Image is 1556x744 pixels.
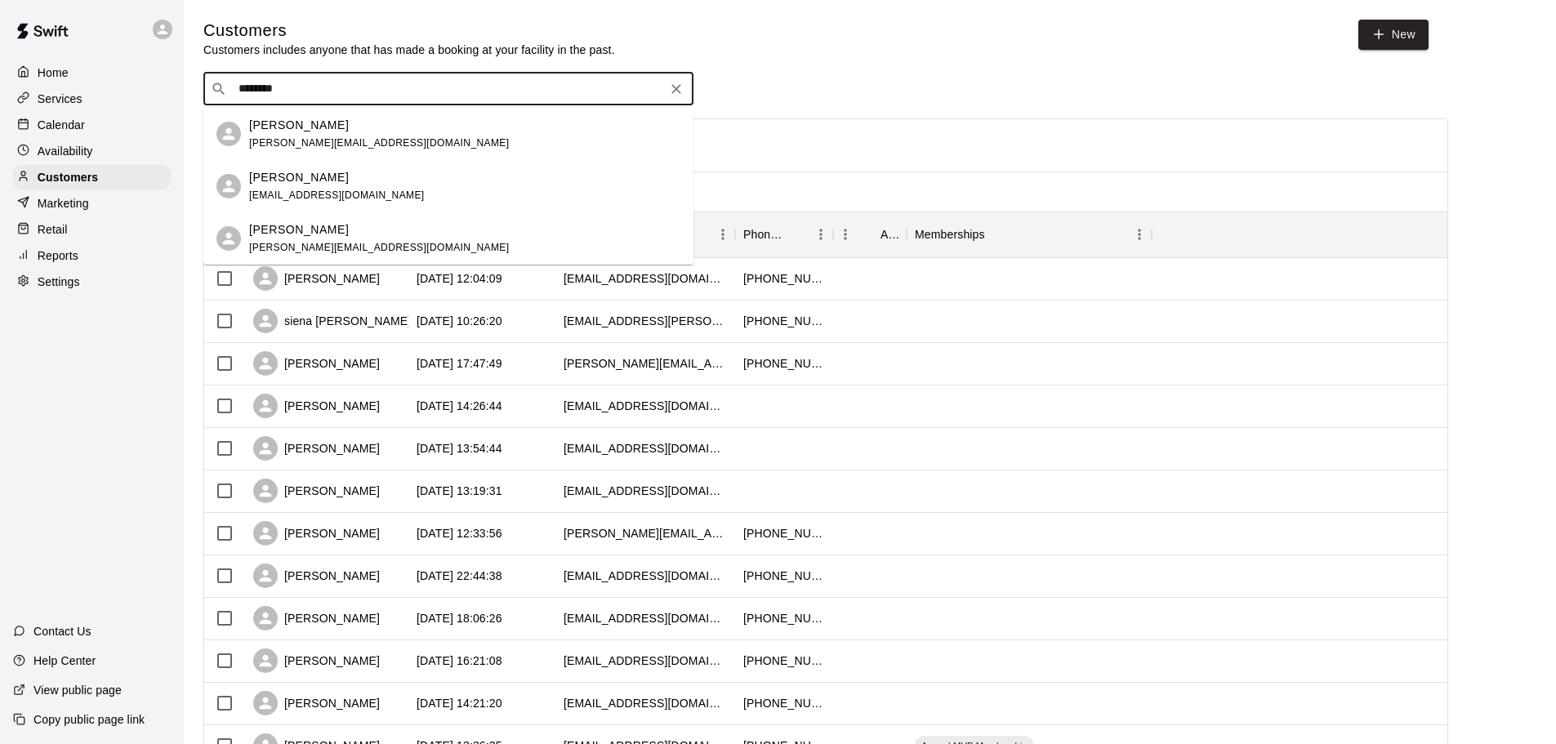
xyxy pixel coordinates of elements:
div: [PERSON_NAME] [253,351,380,376]
div: [PERSON_NAME] [253,394,380,418]
div: [PERSON_NAME] [253,564,380,588]
div: Shana Saunders [216,174,241,198]
div: +14802058012 [743,653,825,669]
div: bryan.morrison@mtgprosinc.com [564,355,727,372]
a: Reports [13,243,171,268]
div: 2025-08-16 17:47:49 [417,355,502,372]
button: Menu [1127,222,1152,247]
p: Services [38,91,82,107]
div: Phone Number [743,212,786,257]
a: New [1358,20,1429,50]
div: hetzert17@yahoo.com [564,653,727,669]
a: Services [13,87,171,111]
div: [PERSON_NAME] [253,521,380,546]
button: Menu [711,222,735,247]
p: Settings [38,274,80,290]
div: Phone Number [735,212,833,257]
div: 2025-08-17 10:26:20 [417,313,502,329]
div: Age [833,212,907,257]
div: 2025-08-12 14:21:20 [417,695,502,711]
p: Retail [38,221,68,238]
div: +14802412979 [743,695,825,711]
div: 2025-08-14 18:06:26 [417,610,502,626]
button: Sort [985,223,1008,246]
a: Marketing [13,191,171,216]
div: slamvan@hotmail.com [564,270,727,287]
a: Customers [13,165,171,189]
div: +14802011804 [743,610,825,626]
div: 2025-08-15 12:33:56 [417,525,502,541]
div: kmichalowski1024@gmail.com [564,483,727,499]
p: Marketing [38,195,89,212]
a: Settings [13,270,171,294]
div: Memberships [907,212,1152,257]
div: +18592217566 [743,525,825,541]
div: smorales1@mac.com [564,610,727,626]
div: Search customers by name or email [203,73,693,105]
a: Home [13,60,171,85]
div: +16027695392 [743,313,825,329]
div: 2025-08-16 13:19:31 [417,483,502,499]
p: [PERSON_NAME] [249,117,349,134]
div: siena.meraz@gmail.com [564,313,727,329]
a: Availability [13,139,171,163]
h5: Customers [203,20,615,42]
div: Age [881,212,898,257]
div: [PERSON_NAME] [253,648,380,673]
p: Availability [38,143,93,159]
p: Copy public page link [33,711,145,728]
button: Menu [833,222,858,247]
div: [PERSON_NAME] [253,691,380,715]
p: Help Center [33,653,96,669]
p: [PERSON_NAME] [249,169,349,186]
div: [PERSON_NAME] [253,266,380,291]
p: [PERSON_NAME] [249,221,349,238]
a: Calendar [13,113,171,137]
p: View public page [33,682,122,698]
div: wetherellw@gmail.com [564,695,727,711]
div: +16027059265 [743,270,825,287]
div: Email [555,212,735,257]
p: Home [38,65,69,81]
div: [PERSON_NAME] [253,436,380,461]
a: Retail [13,217,171,242]
div: Memberships [915,212,985,257]
button: Sort [858,223,881,246]
button: Sort [786,223,809,246]
p: Calendar [38,117,85,133]
p: Contact Us [33,623,91,639]
button: Clear [665,78,688,100]
p: Reports [38,247,78,264]
div: 2025-08-16 13:54:44 [417,440,502,457]
div: julia.archer@gmail.com [564,525,727,541]
p: Customers includes anyone that has made a booking at your facility in the past. [203,42,615,58]
span: [PERSON_NAME][EMAIL_ADDRESS][DOMAIN_NAME] [249,137,509,149]
div: 2025-08-14 22:44:38 [417,568,502,584]
div: 2025-08-16 14:26:44 [417,398,502,414]
span: [PERSON_NAME][EMAIL_ADDRESS][DOMAIN_NAME] [249,242,509,253]
button: Menu [809,222,833,247]
div: [PERSON_NAME] [253,606,380,630]
div: Kylee Saunders [216,226,241,251]
div: 2025-08-12 16:21:08 [417,653,502,669]
span: [EMAIL_ADDRESS][DOMAIN_NAME] [249,189,425,201]
div: 2025-08-17 12:04:09 [417,270,502,287]
div: Shana Saunders [216,122,241,146]
p: Customers [38,169,98,185]
div: siena [PERSON_NAME] [253,309,411,333]
div: brookedeboy@gmail.com [564,568,727,584]
div: +16026144839 [743,355,825,372]
div: [PERSON_NAME] [253,479,380,503]
div: +16027905542 [743,568,825,584]
div: stonersamlybaseball@gmail.com [564,440,727,457]
div: akn.jack@gmail.com [564,398,727,414]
